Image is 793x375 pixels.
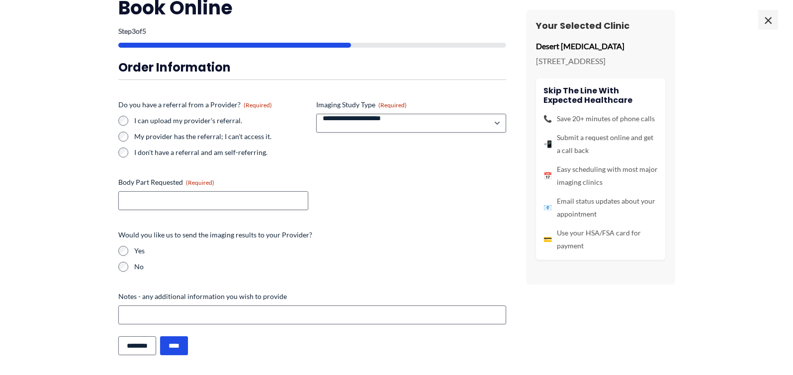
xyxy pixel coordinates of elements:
li: Email status updates about your appointment [543,195,658,221]
label: Notes - any additional information you wish to provide [118,292,506,301]
p: [STREET_ADDRESS] [536,54,665,69]
span: 5 [142,27,146,35]
li: Save 20+ minutes of phone calls [543,112,658,125]
li: Submit a request online and get a call back [543,131,658,157]
span: 3 [132,27,136,35]
span: (Required) [244,101,272,109]
h3: Order Information [118,60,506,75]
span: 📞 [543,112,552,125]
span: 💳 [543,233,552,246]
span: 📅 [543,169,552,182]
span: (Required) [186,179,214,186]
p: Desert [MEDICAL_DATA] [536,39,665,54]
span: (Required) [378,101,407,109]
label: I don't have a referral and am self-referring. [134,148,308,157]
legend: Do you have a referral from a Provider? [118,100,272,110]
label: Body Part Requested [118,177,308,187]
label: I can upload my provider's referral. [134,116,308,126]
span: × [758,10,778,30]
label: No [134,262,506,272]
legend: Would you like us to send the imaging results to your Provider? [118,230,312,240]
h4: Skip the line with Expected Healthcare [543,86,658,105]
span: 📲 [543,138,552,150]
p: Step of [118,28,506,35]
h3: Your Selected Clinic [536,20,665,31]
span: 📧 [543,201,552,214]
label: Imaging Study Type [316,100,506,110]
label: Yes [134,246,506,256]
label: My provider has the referral; I can't access it. [134,132,308,142]
li: Easy scheduling with most major imaging clinics [543,163,658,189]
li: Use your HSA/FSA card for payment [543,226,658,252]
